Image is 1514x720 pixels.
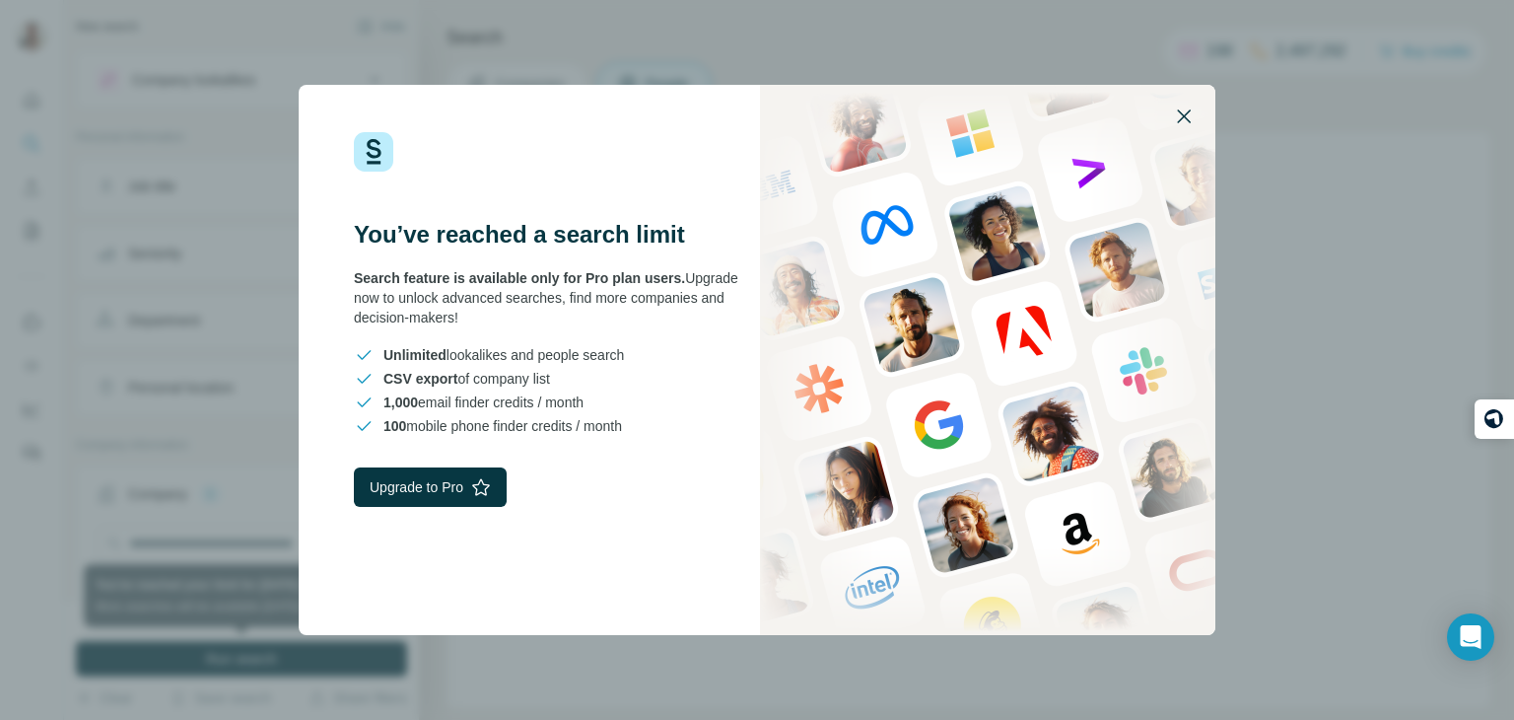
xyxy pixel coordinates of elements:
span: lookalikes and people search [383,345,624,365]
h3: You’ve reached a search limit [354,219,757,251]
div: Open Intercom Messenger [1447,613,1494,661]
button: Upgrade to Pro [354,468,507,507]
span: 100 [383,418,406,434]
span: Unlimited [383,347,447,363]
span: of company list [383,369,550,389]
span: mobile phone finder credits / month [383,416,622,436]
img: Surfe Logo [354,132,393,172]
img: Surfe Stock Photo - showing people and technologies [760,85,1215,635]
span: Search feature is available only for Pro plan users. [354,270,685,286]
span: email finder credits / month [383,393,584,412]
span: 1,000 [383,395,418,410]
div: Upgrade now to unlock advanced searches, find more companies and decision-makers! [354,268,757,327]
span: CSV export [383,371,457,387]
